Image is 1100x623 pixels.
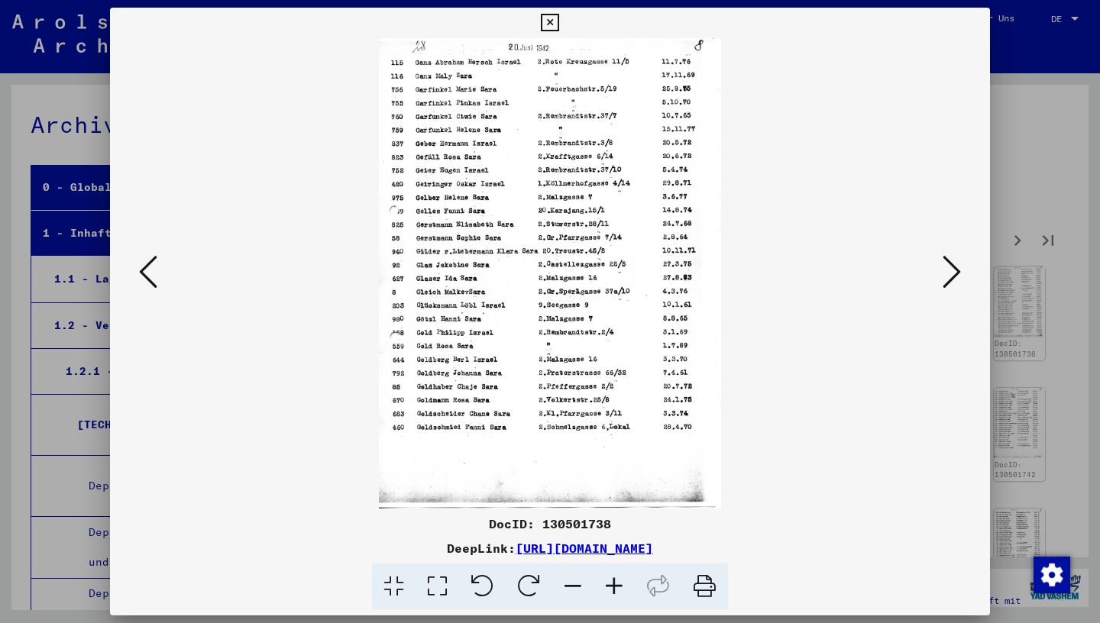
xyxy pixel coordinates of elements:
a: [URL][DOMAIN_NAME] [516,541,653,556]
div: DeepLink: [110,539,990,557]
div: DocID: 130501738 [110,515,990,533]
img: 001.jpg [162,38,938,508]
img: Zustimmung ändern [1034,557,1070,593]
div: Zustimmung ändern [1033,556,1069,592]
